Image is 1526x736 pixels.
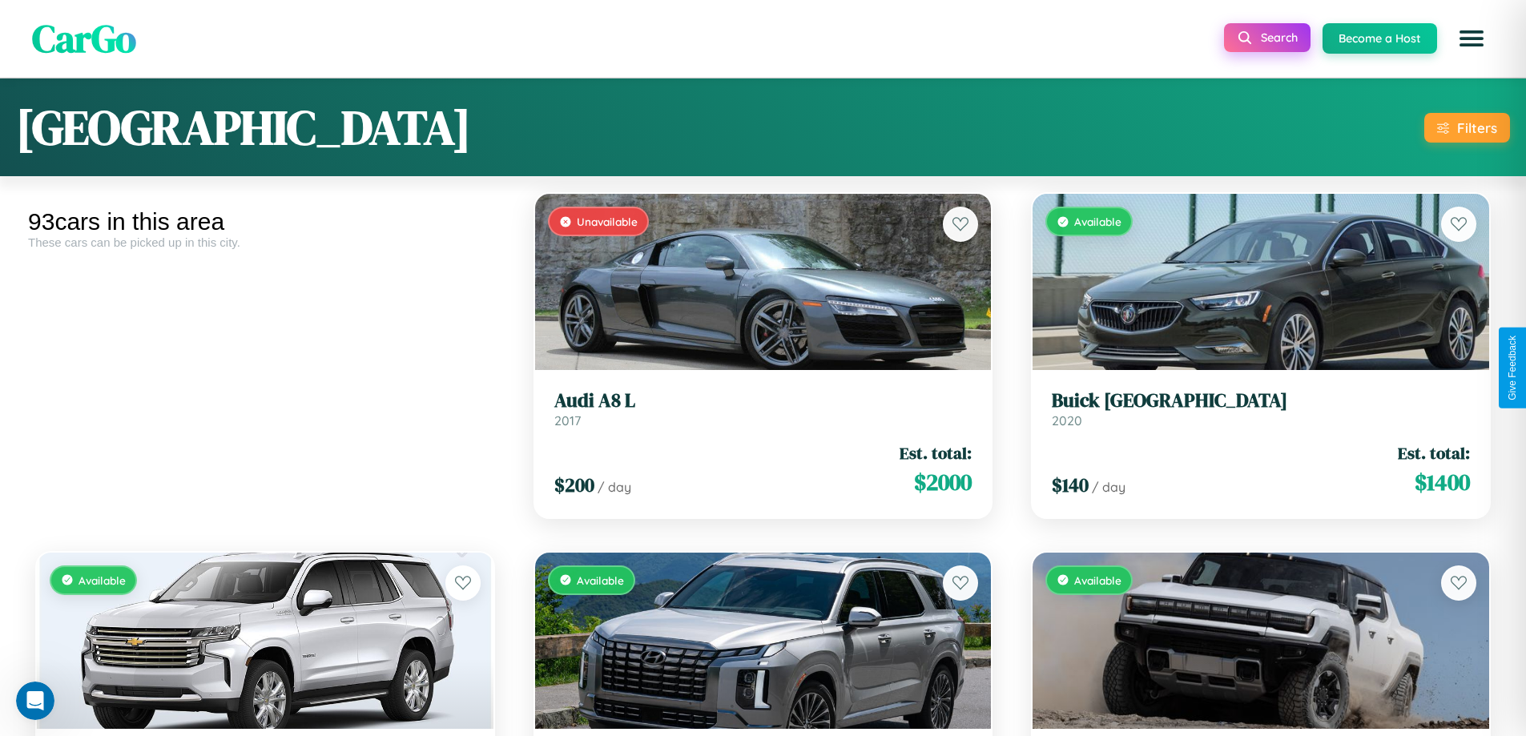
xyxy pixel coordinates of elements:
[1449,16,1494,61] button: Open menu
[1052,389,1470,412] h3: Buick [GEOGRAPHIC_DATA]
[28,208,502,235] div: 93 cars in this area
[1052,389,1470,428] a: Buick [GEOGRAPHIC_DATA]2020
[1323,23,1437,54] button: Become a Host
[1052,412,1082,428] span: 2020
[1415,466,1470,498] span: $ 1400
[28,235,502,249] div: These cars can be picked up in this city.
[79,573,126,587] span: Available
[1457,119,1497,136] div: Filters
[32,12,136,65] span: CarGo
[598,479,631,495] span: / day
[554,389,972,412] h3: Audi A8 L
[1052,472,1089,498] span: $ 140
[1261,30,1298,45] span: Search
[554,472,594,498] span: $ 200
[1074,573,1121,587] span: Available
[1507,336,1518,400] div: Give Feedback
[16,95,471,160] h1: [GEOGRAPHIC_DATA]
[554,412,581,428] span: 2017
[1092,479,1125,495] span: / day
[1074,215,1121,228] span: Available
[1424,113,1510,143] button: Filters
[577,215,638,228] span: Unavailable
[554,389,972,428] a: Audi A8 L2017
[914,466,972,498] span: $ 2000
[16,682,54,720] iframe: Intercom live chat
[1224,23,1311,52] button: Search
[900,441,972,465] span: Est. total:
[577,573,624,587] span: Available
[1398,441,1470,465] span: Est. total:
